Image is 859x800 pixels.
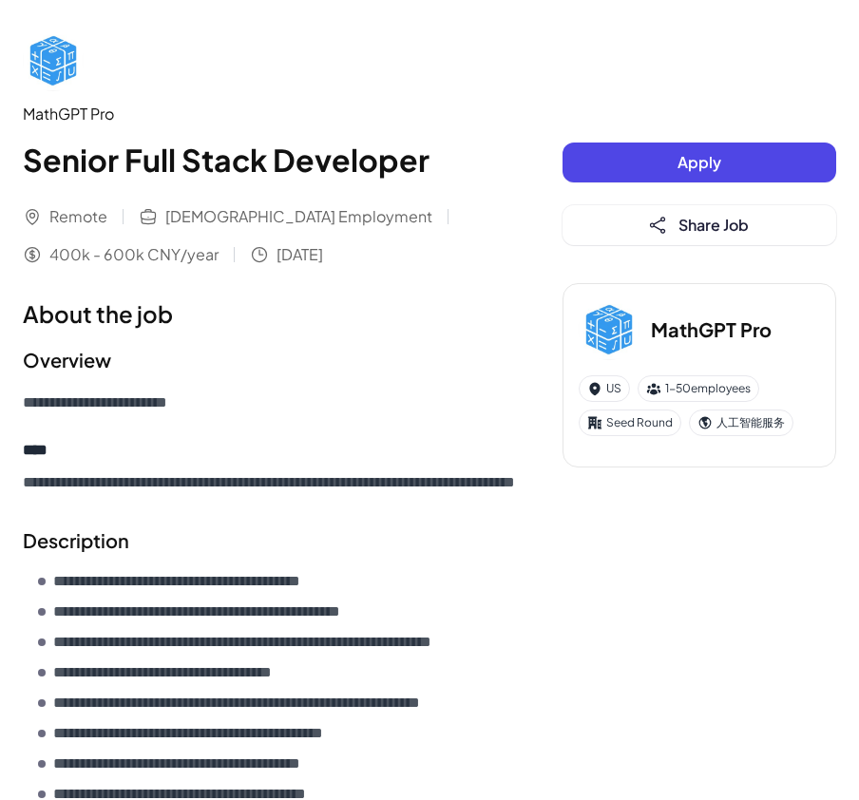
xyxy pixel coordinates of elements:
[23,296,525,331] h1: About the job
[23,526,525,555] h2: Description
[689,410,793,436] div: 人工智能服务
[23,30,84,91] img: Ma
[579,410,681,436] div: Seed Round
[49,205,107,228] span: Remote
[49,243,219,266] span: 400k - 600k CNY/year
[651,315,772,344] h3: MathGPT Pro
[23,346,525,374] h2: Overview
[277,243,323,266] span: [DATE]
[563,205,836,245] button: Share Job
[23,103,525,125] div: MathGPT Pro
[579,299,639,360] img: Ma
[579,375,630,402] div: US
[678,215,749,235] span: Share Job
[563,143,836,182] button: Apply
[678,152,721,172] span: Apply
[23,137,525,182] h1: Senior Full Stack Developer
[165,205,432,228] span: [DEMOGRAPHIC_DATA] Employment
[638,375,759,402] div: 1-50 employees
